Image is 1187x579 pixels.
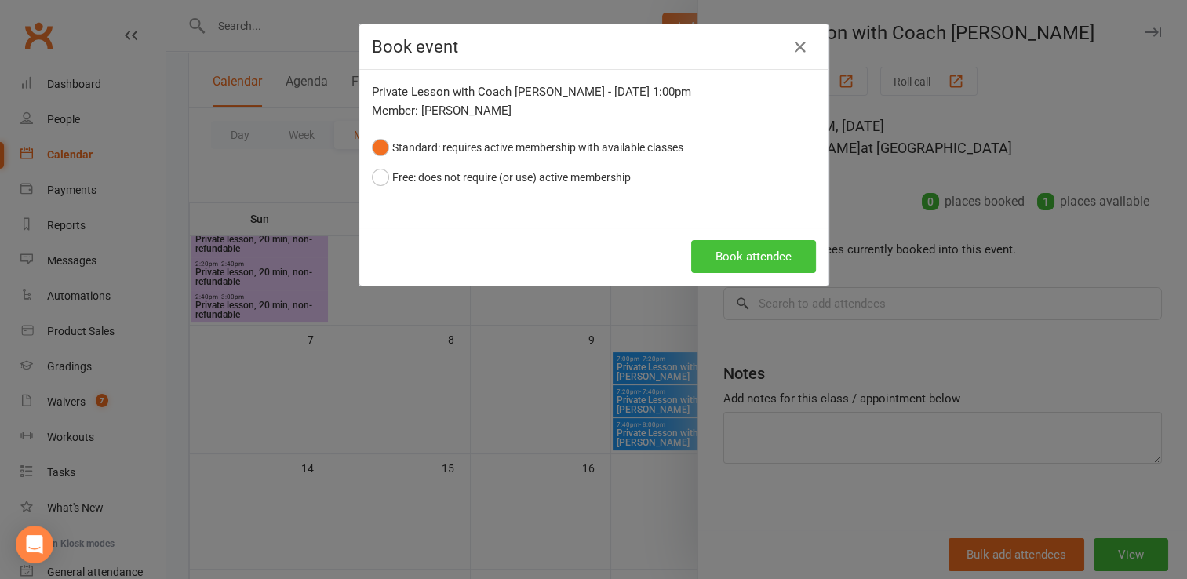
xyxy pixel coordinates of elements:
button: Free: does not require (or use) active membership [372,162,631,192]
button: Close [788,35,813,60]
h4: Book event [372,37,816,56]
div: Private Lesson with Coach [PERSON_NAME] - [DATE] 1:00pm Member: [PERSON_NAME] [372,82,816,120]
button: Book attendee [691,240,816,273]
button: Standard: requires active membership with available classes [372,133,683,162]
div: Open Intercom Messenger [16,526,53,563]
